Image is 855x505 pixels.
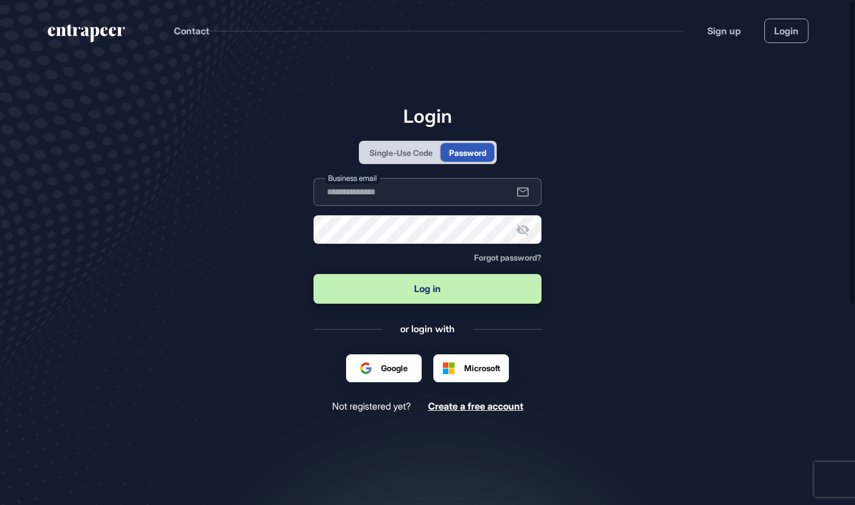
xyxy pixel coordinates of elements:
[449,147,486,159] div: Password
[47,24,126,47] a: entrapeer-logo
[313,105,541,127] h1: Login
[174,23,209,38] button: Contact
[428,401,523,412] a: Create a free account
[369,147,433,159] div: Single-Use Code
[464,362,500,374] span: Microsoft
[313,274,541,304] button: Log in
[474,253,541,262] a: Forgot password?
[428,400,523,412] span: Create a free account
[707,24,741,38] a: Sign up
[400,322,455,335] div: or login with
[332,401,411,412] span: Not registered yet?
[325,172,380,184] label: Business email
[764,19,808,43] a: Login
